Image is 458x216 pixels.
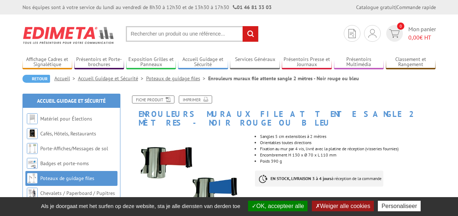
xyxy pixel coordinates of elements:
strong: 01 46 81 33 03 [233,4,272,11]
a: Porte-Affiches/Messages de sol [40,145,108,152]
a: Catalogue gratuit [356,4,395,11]
img: Badges et porte-noms [27,158,38,169]
a: Accueil Guidage et Sécurité [37,98,106,104]
img: devis rapide [348,29,356,38]
a: Badges et porte-noms [40,160,89,167]
li: Encombrement H 130 x Ø 70 x L 110 mm [260,153,436,157]
li: Fixation au mur par 4 vis, livré avec la platine de réception (visseries fournies) [260,147,436,151]
span: 0 [397,23,404,30]
li: Enrouleurs muraux file attente sangle 2 mètres - Noir rouge ou bleu [208,75,359,82]
a: Imprimer [179,95,212,103]
a: Cafés, Hôtels, Restaurants [40,130,96,137]
a: Poteaux de guidage files [40,175,94,182]
button: Weiger alle cookies [312,201,374,211]
div: Nos équipes sont à votre service du lundi au vendredi de 8h30 à 12h30 et de 13h30 à 17h30 [22,4,272,11]
span: Als je doorgaat met het surfen op deze website, sta je alle diensten van derden toe [37,203,244,209]
a: Commande rapide [396,4,436,11]
img: Chevalets / Paperboard / Pupitres [27,188,38,199]
a: Accueil Guidage et Sécurité [178,56,228,68]
strong: EN STOCK, LIVRAISON 3 à 4 jours [271,176,331,181]
a: Exposition Grilles et Panneaux [126,56,176,68]
img: devis rapide [368,29,376,38]
button: Personaliseer (modaal venster) [378,201,421,211]
a: Matériel pour Élections [40,115,92,122]
img: Cafés, Hôtels, Restaurants [27,128,38,139]
h1: Enrouleurs muraux file attente sangle 2 mètres - Noir rouge ou bleu [122,95,441,127]
div: | [356,4,436,11]
a: Chevalets / Paperboard / Pupitres [40,190,115,196]
img: Edimeta [22,22,115,49]
li: Sangles 5 cm extensibles à 2 mètres [260,134,436,139]
img: Matériel pour Élections [27,113,38,124]
button: OK, accepteer alle [248,201,308,211]
a: Services Généraux [230,56,280,68]
a: Affichage Cadres et Signalétique [22,56,73,68]
a: Accueil [54,75,78,82]
a: Présentoirs et Porte-brochures [74,56,124,68]
a: Fiche produit [132,95,174,103]
a: Retour [22,75,50,83]
img: Poteaux de guidage files [27,173,38,184]
p: à réception de la commande [255,171,383,187]
li: Orientables toutes directions [260,140,436,145]
a: Classement et Rangement [386,56,436,68]
span: 0,00 [408,34,420,41]
a: Accueil Guidage et Sécurité [78,75,146,82]
img: Porte-Affiches/Messages de sol [27,143,38,154]
span: € HT [408,33,436,42]
a: Poteaux de guidage files [146,75,208,82]
li: Poids 390 g [260,159,436,163]
input: Rechercher un produit ou une référence... [126,26,259,42]
input: rechercher [243,26,258,42]
a: Présentoirs Multimédia [334,56,384,68]
span: Mon panier [408,25,436,42]
a: Présentoirs Presse et Journaux [282,56,332,68]
a: devis rapide 0 Mon panier 0,00€ HT [384,25,436,42]
img: devis rapide [389,29,400,38]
